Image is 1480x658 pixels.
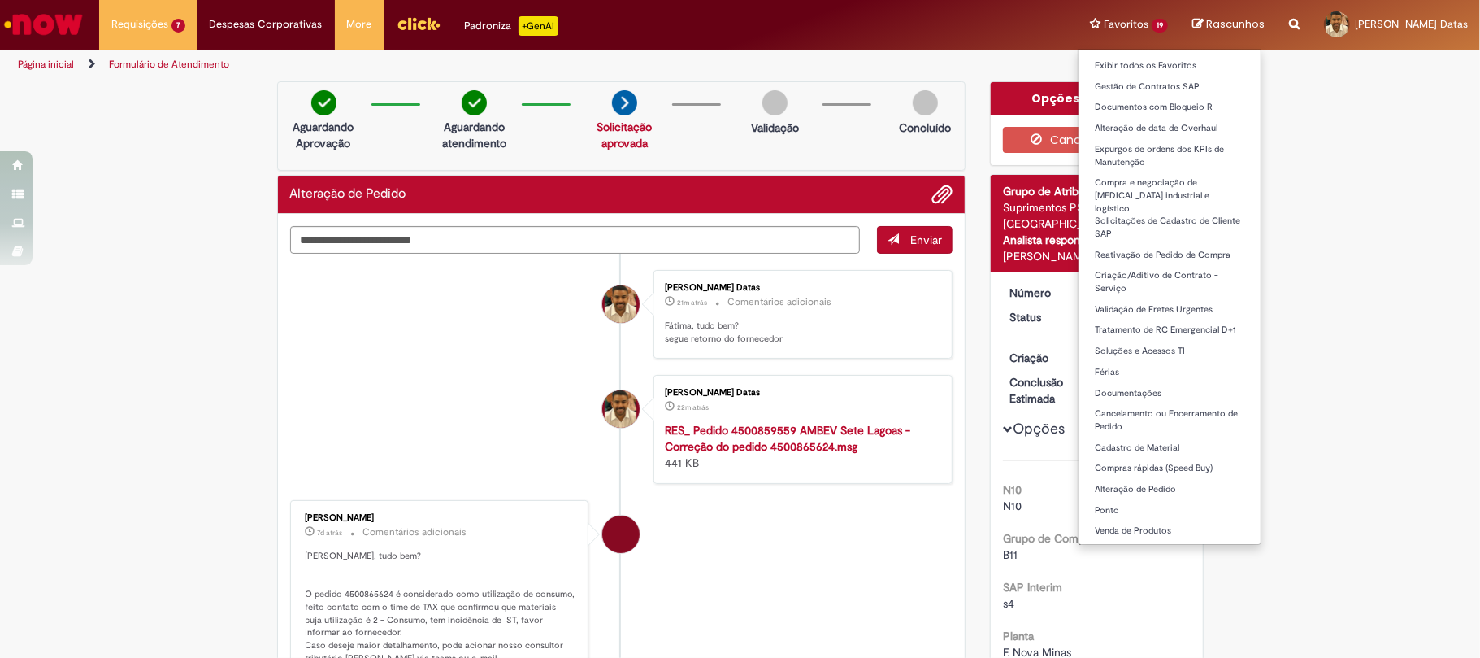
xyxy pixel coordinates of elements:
[1206,16,1265,32] span: Rascunhos
[311,90,336,115] img: check-circle-green.png
[899,120,951,136] p: Concluído
[1355,17,1468,31] span: [PERSON_NAME] Datas
[665,283,935,293] div: [PERSON_NAME] Datas
[1079,481,1261,499] a: Alteração de Pedido
[1079,342,1261,360] a: Soluções e Acessos TI
[1192,17,1265,33] a: Rascunhos
[1003,232,1191,248] div: Analista responsável:
[677,403,709,412] time: 01/10/2025 15:41:20
[991,82,1203,115] div: Opções do Chamado
[1079,301,1261,319] a: Validação de Fretes Urgentes
[931,184,953,205] button: Adicionar anexos
[306,513,576,523] div: [PERSON_NAME]
[665,423,910,454] a: RES_ Pedido 4500859559 AMBEV Sete Lagoas - Correção do pedido 4500865624.msg
[1079,246,1261,264] a: Reativação de Pedido de Compra
[665,320,935,345] p: Fátima, tudo bem? segue retorno do fornecedor
[602,516,640,553] div: Fátima Aparecida Mendes Pedreira
[462,90,487,115] img: check-circle-green.png
[2,8,85,41] img: ServiceNow
[877,226,953,254] button: Enviar
[111,16,168,33] span: Requisições
[1003,199,1191,232] div: Suprimentos PSS - Compras Spot [GEOGRAPHIC_DATA]
[1079,212,1261,242] a: Solicitações de Cadastro de Cliente SAP
[109,58,229,71] a: Formulário de Atendimento
[997,309,1097,325] dt: Status
[762,90,788,115] img: img-circle-grey.png
[290,226,861,255] textarea: Digite sua mensagem aqui...
[171,19,185,33] span: 7
[1003,547,1018,562] span: B11
[727,295,831,309] small: Comentários adicionais
[210,16,323,33] span: Despesas Corporativas
[519,16,558,36] p: +GenAi
[1152,19,1168,33] span: 19
[347,16,372,33] span: More
[397,11,441,36] img: click_logo_yellow_360x200.png
[997,285,1097,301] dt: Número
[910,233,942,247] span: Enviar
[1003,629,1034,643] b: Planta
[318,528,343,538] time: 25/09/2025 08:56:04
[1104,16,1148,33] span: Favoritos
[1003,580,1062,595] b: SAP Interim
[1079,120,1261,137] a: Alteração de data de Overhaul
[677,298,707,307] time: 01/10/2025 15:41:57
[318,528,343,538] span: 7d atrás
[997,374,1097,407] dt: Conclusão Estimada
[363,525,467,539] small: Comentários adicionais
[602,390,640,428] div: Jefferson Pereira Datas
[1003,596,1014,611] span: s4
[665,388,935,398] div: [PERSON_NAME] Datas
[1079,502,1261,520] a: Ponto
[602,285,640,323] div: Jefferson Pereira Datas
[1079,385,1261,403] a: Documentações
[997,350,1097,366] dt: Criação
[1079,141,1261,171] a: Expurgos de ordens dos KPIs de Manutenção
[1003,482,1022,497] b: N10
[1079,57,1261,75] a: Exibir todos os Favoritos
[1079,174,1261,209] a: Compra e negociação de [MEDICAL_DATA] industrial e logístico
[1003,531,1099,546] b: Grupo de Compras
[597,120,652,150] a: Solicitação aprovada
[435,119,514,151] p: Aguardando atendimento
[1003,183,1191,199] div: Grupo de Atribuição:
[1079,98,1261,116] a: Documentos com Bloqueio R
[1079,405,1261,435] a: Cancelamento ou Encerramento de Pedido
[1079,78,1261,96] a: Gestão de Contratos SAP
[465,16,558,36] div: Padroniza
[284,119,363,151] p: Aguardando Aprovação
[677,298,707,307] span: 21m atrás
[913,90,938,115] img: img-circle-grey.png
[665,422,935,471] div: 441 KB
[1079,267,1261,297] a: Criação/Aditivo de Contrato - Serviço
[612,90,637,115] img: arrow-next.png
[1079,460,1261,477] a: Compras rápidas (Speed Buy)
[1079,439,1261,457] a: Cadastro de Material
[1078,49,1261,545] ul: Favoritos
[1003,127,1191,153] button: Cancelar Chamado
[1003,248,1191,264] div: [PERSON_NAME]
[677,403,709,412] span: 22m atrás
[751,120,799,136] p: Validação
[1003,499,1022,513] span: N10
[12,50,974,80] ul: Trilhas de página
[1079,321,1261,339] a: Tratamento de RC Emergencial D+1
[18,58,74,71] a: Página inicial
[1079,522,1261,540] a: Venda de Produtos
[290,187,406,202] h2: Alteração de Pedido Histórico de tíquete
[1079,364,1261,381] a: Férias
